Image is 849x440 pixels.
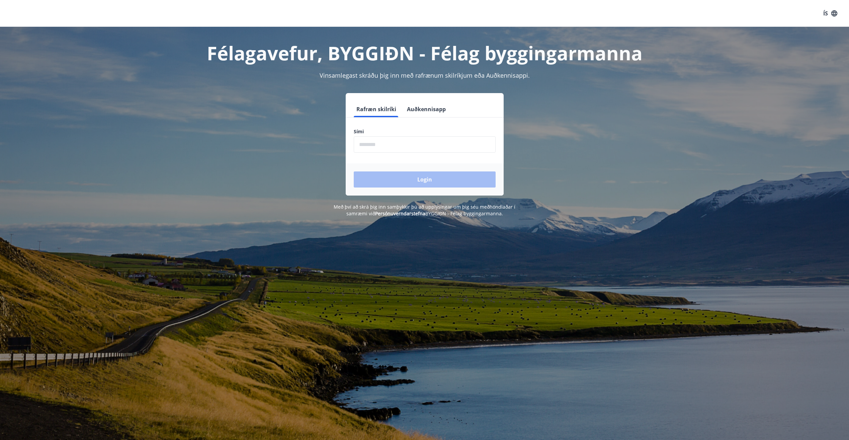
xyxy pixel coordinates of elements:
span: Með því að skrá þig inn samþykkir þú að upplýsingar um þig séu meðhöndlaðar í samræmi við BYGGIÐN... [334,204,515,217]
button: Auðkennisapp [404,101,448,117]
span: Vinsamlegast skráðu þig inn með rafrænum skilríkjum eða Auðkennisappi. [320,71,530,79]
a: Persónuverndarstefna [375,210,425,217]
label: Sími [354,128,496,135]
button: ÍS [820,7,841,19]
button: Rafræn skilríki [354,101,399,117]
h1: Félagavefur, BYGGIÐN - Félag byggingarmanna [192,40,658,66]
